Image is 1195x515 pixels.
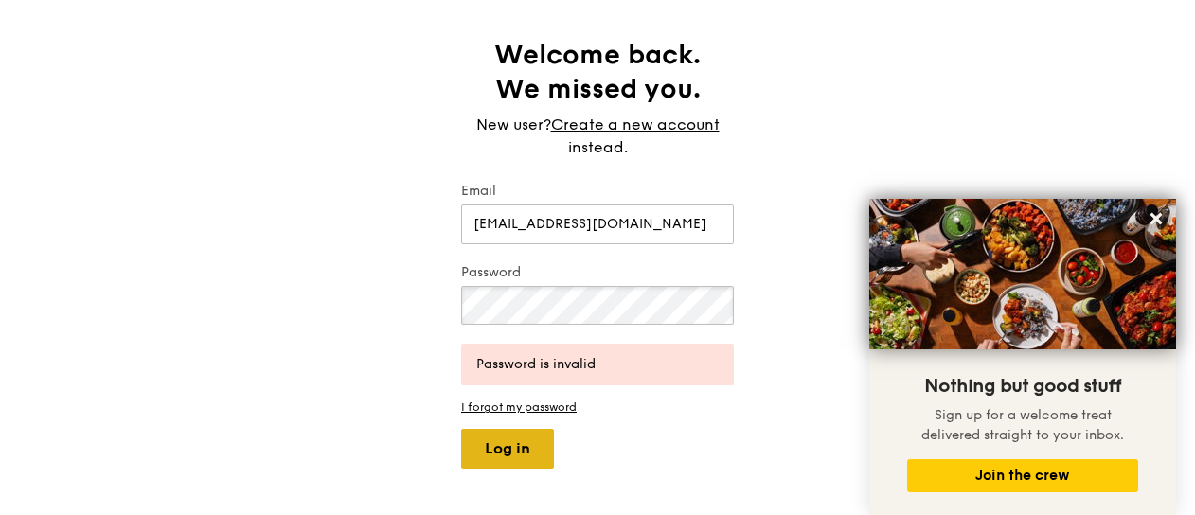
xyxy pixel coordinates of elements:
span: instead. [568,138,628,156]
img: DSC07876-Edit02-Large.jpeg [869,199,1176,349]
a: I forgot my password [461,400,734,414]
h1: Welcome back. We missed you. [461,38,734,106]
button: Join the crew [907,459,1138,492]
button: Close [1141,204,1171,234]
label: Password [461,263,734,282]
span: Nothing but good stuff [924,375,1121,398]
button: Log in [461,429,554,469]
div: Password is invalid [476,355,719,374]
span: New user? [476,115,551,133]
label: Email [461,182,734,201]
span: Sign up for a welcome treat delivered straight to your inbox. [921,407,1124,443]
a: Create a new account [551,114,720,136]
